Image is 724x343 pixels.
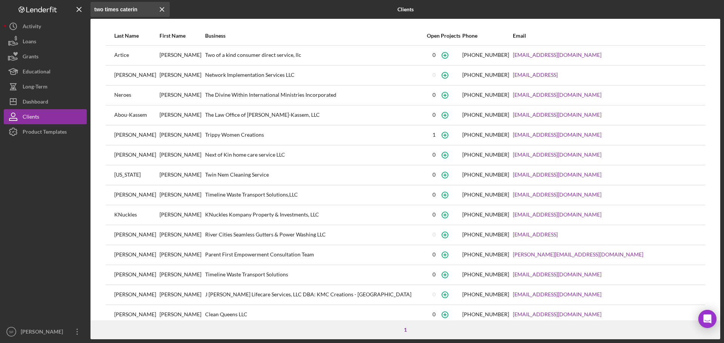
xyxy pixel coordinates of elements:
[462,311,509,317] div: [PHONE_NUMBER]
[205,206,425,224] div: KNuckles Kompany Property & Investments, LLC
[160,126,204,145] div: [PERSON_NAME]
[205,86,425,105] div: The Divine Within International Ministries Incorporated
[513,172,601,178] a: [EMAIL_ADDRESS][DOMAIN_NAME]
[513,291,601,297] a: [EMAIL_ADDRESS][DOMAIN_NAME]
[397,6,414,12] b: Clients
[513,132,601,138] a: [EMAIL_ADDRESS][DOMAIN_NAME]
[160,186,204,204] div: [PERSON_NAME]
[205,46,425,65] div: Two of a kind consumer direct service, llc
[433,72,436,78] div: 0
[205,305,425,324] div: Clean Queens LLC
[513,192,601,198] a: [EMAIL_ADDRESS][DOMAIN_NAME]
[114,66,159,85] div: [PERSON_NAME]
[160,166,204,184] div: [PERSON_NAME]
[462,192,509,198] div: [PHONE_NUMBER]
[4,324,87,339] button: SF[PERSON_NAME]
[462,132,509,138] div: [PHONE_NUMBER]
[462,112,509,118] div: [PHONE_NUMBER]
[433,311,436,317] div: 0
[114,186,159,204] div: [PERSON_NAME]
[433,132,436,138] div: 1
[114,126,159,145] div: [PERSON_NAME]
[205,66,425,85] div: Network Implementation Services LLC
[23,124,67,141] div: Product Templates
[114,265,159,284] div: [PERSON_NAME]
[205,285,425,304] div: J [PERSON_NAME] Lifecare Services, LLC DBA: KMC Creations - [GEOGRAPHIC_DATA]
[19,324,68,341] div: [PERSON_NAME]
[4,79,87,94] button: Long-Term
[160,245,204,264] div: [PERSON_NAME]
[4,19,87,34] button: Activity
[462,252,509,258] div: [PHONE_NUMBER]
[114,86,159,105] div: Neroes
[23,64,51,81] div: Educational
[433,271,436,277] div: 0
[513,252,643,258] a: [PERSON_NAME][EMAIL_ADDRESS][DOMAIN_NAME]
[513,52,601,58] a: [EMAIL_ADDRESS][DOMAIN_NAME]
[114,305,159,324] div: [PERSON_NAME]
[160,206,204,224] div: [PERSON_NAME]
[4,49,87,64] button: Grants
[23,109,39,126] div: Clients
[4,124,87,139] button: Product Templates
[4,94,87,109] a: Dashboard
[23,19,41,36] div: Activity
[4,64,87,79] button: Educational
[513,232,558,238] a: [EMAIL_ADDRESS]
[433,92,436,98] div: 0
[462,72,509,78] div: [PHONE_NUMBER]
[433,212,436,218] div: 0
[160,285,204,304] div: [PERSON_NAME]
[513,311,601,317] a: [EMAIL_ADDRESS][DOMAIN_NAME]
[400,327,411,333] div: 1
[23,94,48,111] div: Dashboard
[205,186,425,204] div: Timeline Waste Transport Solutions,LLC
[205,106,425,125] div: The Law Office of [PERSON_NAME]-Kassem, LLC
[160,46,204,65] div: [PERSON_NAME]
[23,49,38,66] div: Grants
[205,265,425,284] div: Timeline Waste Transport Solutions
[114,166,159,184] div: [US_STATE]
[160,305,204,324] div: [PERSON_NAME]
[433,252,436,258] div: 0
[23,79,48,96] div: Long-Term
[513,152,601,158] a: [EMAIL_ADDRESS][DOMAIN_NAME]
[114,206,159,224] div: KNuckles
[513,112,601,118] a: [EMAIL_ADDRESS][DOMAIN_NAME]
[114,33,159,39] div: Last Name
[433,192,436,198] div: 0
[114,226,159,244] div: [PERSON_NAME]
[433,52,436,58] div: 0
[23,34,36,51] div: Loans
[462,172,509,178] div: [PHONE_NUMBER]
[114,245,159,264] div: [PERSON_NAME]
[426,33,462,39] div: Open Projects
[160,106,204,125] div: [PERSON_NAME]
[462,212,509,218] div: [PHONE_NUMBER]
[114,46,159,65] div: Artice
[205,126,425,145] div: Trippy Women Creations
[160,226,204,244] div: [PERSON_NAME]
[205,245,425,264] div: Parent First Empowerment Consultation Team
[433,112,436,118] div: 0
[462,92,509,98] div: [PHONE_NUMBER]
[462,232,509,238] div: [PHONE_NUMBER]
[462,52,509,58] div: [PHONE_NUMBER]
[462,152,509,158] div: [PHONE_NUMBER]
[160,86,204,105] div: [PERSON_NAME]
[433,152,436,158] div: 0
[205,166,425,184] div: Twin Nem Cleaning Service
[205,33,425,39] div: Business
[160,146,204,165] div: [PERSON_NAME]
[513,92,601,98] a: [EMAIL_ADDRESS][DOMAIN_NAME]
[205,226,425,244] div: River Cities Seamless Gutters & Power Washing LLC
[114,285,159,304] div: [PERSON_NAME]
[4,34,87,49] button: Loans
[433,172,436,178] div: 0
[160,33,204,39] div: First Name
[433,232,436,238] div: 0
